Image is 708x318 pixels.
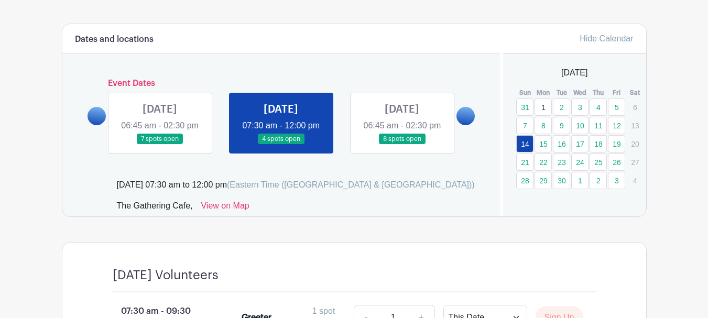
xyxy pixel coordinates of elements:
[553,98,570,116] a: 2
[535,172,552,189] a: 29
[608,135,625,152] a: 19
[571,172,589,189] a: 1
[553,135,570,152] a: 16
[626,117,644,134] p: 13
[516,172,533,189] a: 28
[516,98,533,116] a: 31
[535,153,552,171] a: 22
[516,153,533,171] a: 21
[590,135,607,152] a: 18
[561,67,587,79] span: [DATE]
[516,87,534,98] th: Sun
[535,135,552,152] a: 15
[571,135,589,152] a: 17
[553,153,570,171] a: 23
[580,34,633,43] a: Hide Calendar
[553,172,570,189] a: 30
[553,117,570,134] a: 9
[590,153,607,171] a: 25
[590,98,607,116] a: 4
[607,87,626,98] th: Fri
[589,87,607,98] th: Thu
[626,154,644,170] p: 27
[117,179,475,191] div: [DATE] 07:30 am to 12:00 pm
[201,200,249,216] a: View on Map
[535,98,552,116] a: 1
[608,117,625,134] a: 12
[534,87,552,98] th: Mon
[117,200,193,216] div: The Gathering Cafe,
[590,117,607,134] a: 11
[626,136,644,152] p: 20
[552,87,571,98] th: Tue
[626,87,644,98] th: Sat
[516,117,533,134] a: 7
[590,172,607,189] a: 2
[571,117,589,134] a: 10
[608,172,625,189] a: 3
[608,153,625,171] a: 26
[571,87,589,98] th: Wed
[516,135,533,152] a: 14
[608,98,625,116] a: 5
[113,268,219,283] h4: [DATE] Volunteers
[626,99,644,115] p: 6
[535,117,552,134] a: 8
[75,35,154,45] h6: Dates and locations
[106,79,457,89] h6: Event Dates
[571,98,589,116] a: 3
[227,180,475,189] span: (Eastern Time ([GEOGRAPHIC_DATA] & [GEOGRAPHIC_DATA]))
[626,172,644,189] p: 4
[571,153,589,171] a: 24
